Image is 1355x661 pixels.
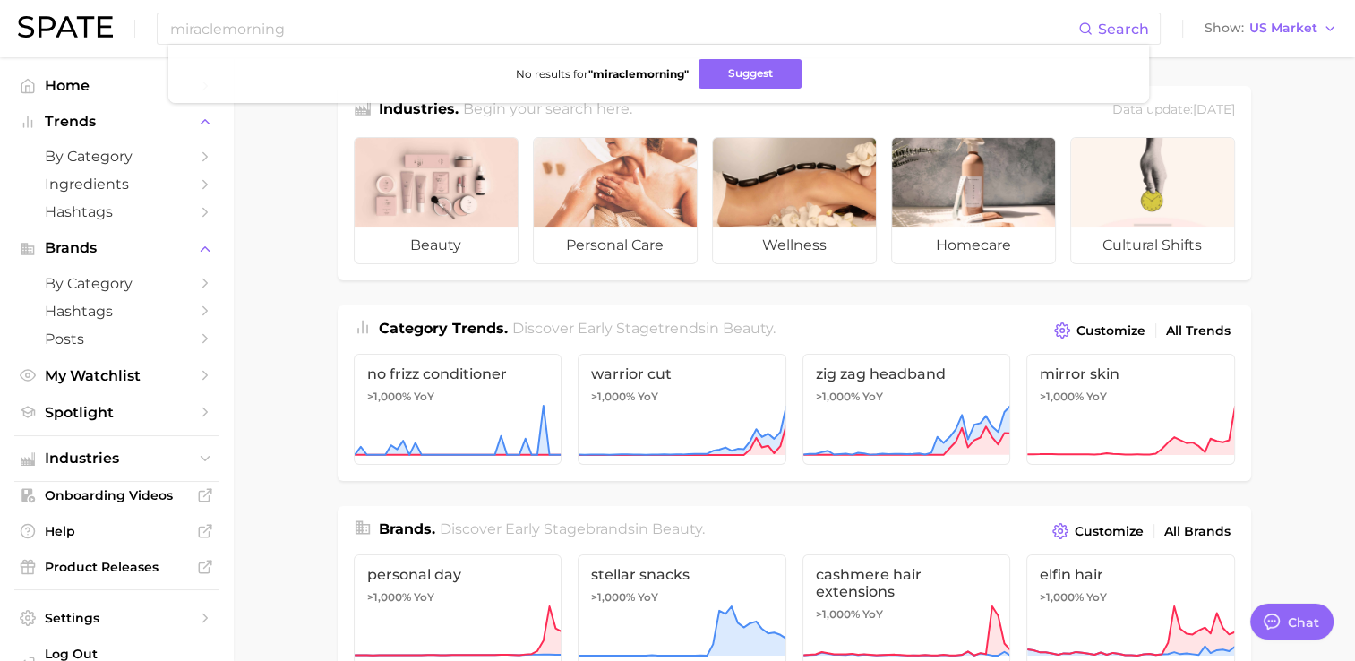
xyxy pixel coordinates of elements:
[1160,519,1235,544] a: All Brands
[587,67,688,81] strong: " miraclemorning "
[591,566,773,583] span: stellar snacks
[1075,524,1144,539] span: Customize
[354,354,562,465] a: no frizz conditioner>1,000% YoY
[379,520,435,537] span: Brands .
[1040,590,1084,604] span: >1,000%
[463,99,632,123] h2: Begin your search here.
[367,365,549,382] span: no frizz conditioner
[862,390,883,404] span: YoY
[45,404,188,421] span: Spotlight
[14,235,219,262] button: Brands
[1076,323,1145,339] span: Customize
[14,170,219,198] a: Ingredients
[1112,99,1235,123] div: Data update: [DATE]
[892,227,1055,263] span: homecare
[45,367,188,384] span: My Watchlist
[45,559,188,575] span: Product Releases
[816,365,998,382] span: zig zag headband
[512,320,776,337] span: Discover Early Stage trends in .
[45,176,188,193] span: Ingredients
[379,99,459,123] h1: Industries.
[14,399,219,426] a: Spotlight
[45,203,188,220] span: Hashtags
[591,390,635,403] span: >1,000%
[367,390,411,403] span: >1,000%
[1164,524,1231,539] span: All Brands
[14,198,219,226] a: Hashtags
[699,59,802,89] button: Suggest
[367,590,411,604] span: >1,000%
[578,354,786,465] a: warrior cut>1,000% YoY
[591,365,773,382] span: warrior cut
[816,390,860,403] span: >1,000%
[1205,23,1244,33] span: Show
[45,451,188,467] span: Industries
[18,16,113,38] img: SPATE
[45,610,188,626] span: Settings
[534,227,697,263] span: personal care
[14,605,219,631] a: Settings
[652,520,702,537] span: beauty
[1071,227,1234,263] span: cultural shifts
[414,390,434,404] span: YoY
[14,108,219,135] button: Trends
[45,240,188,256] span: Brands
[354,137,519,264] a: beauty
[638,390,658,404] span: YoY
[440,520,705,537] span: Discover Early Stage brands in .
[1098,21,1149,38] span: Search
[45,523,188,539] span: Help
[14,142,219,170] a: by Category
[1050,318,1149,343] button: Customize
[414,590,434,605] span: YoY
[591,590,635,604] span: >1,000%
[1249,23,1317,33] span: US Market
[802,354,1011,465] a: zig zag headband>1,000% YoY
[638,590,658,605] span: YoY
[712,137,877,264] a: wellness
[45,114,188,130] span: Trends
[1086,590,1107,605] span: YoY
[45,330,188,348] span: Posts
[515,67,688,81] span: No results for
[168,13,1078,44] input: Search here for a brand, industry, or ingredient
[1048,519,1147,544] button: Customize
[45,275,188,292] span: by Category
[45,487,188,503] span: Onboarding Videos
[1040,566,1222,583] span: elfin hair
[533,137,698,264] a: personal care
[14,325,219,353] a: Posts
[1070,137,1235,264] a: cultural shifts
[1086,390,1107,404] span: YoY
[14,297,219,325] a: Hashtags
[14,270,219,297] a: by Category
[14,362,219,390] a: My Watchlist
[45,303,188,320] span: Hashtags
[1026,354,1235,465] a: mirror skin>1,000% YoY
[355,227,518,263] span: beauty
[816,566,998,600] span: cashmere hair extensions
[891,137,1056,264] a: homecare
[1162,319,1235,343] a: All Trends
[367,566,549,583] span: personal day
[862,607,883,622] span: YoY
[14,445,219,472] button: Industries
[14,554,219,580] a: Product Releases
[14,518,219,545] a: Help
[379,320,508,337] span: Category Trends .
[14,72,219,99] a: Home
[816,607,860,621] span: >1,000%
[45,148,188,165] span: by Category
[1040,365,1222,382] span: mirror skin
[45,77,188,94] span: Home
[723,320,773,337] span: beauty
[713,227,876,263] span: wellness
[1166,323,1231,339] span: All Trends
[1200,17,1342,40] button: ShowUS Market
[1040,390,1084,403] span: >1,000%
[14,482,219,509] a: Onboarding Videos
